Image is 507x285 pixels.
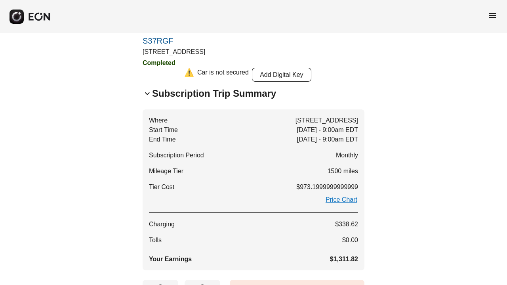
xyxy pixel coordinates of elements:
[149,220,175,229] span: Charging
[143,47,222,57] p: [STREET_ADDRESS]
[149,182,174,192] span: Tier Cost
[295,116,358,125] span: [STREET_ADDRESS]
[296,182,358,192] span: $973.1999999999999
[149,254,192,264] span: Your Earnings
[143,36,222,46] a: S37RGF
[488,11,497,20] span: menu
[143,109,364,270] button: Where[STREET_ADDRESS]Start Time[DATE] - 9:00am EDTEnd Time[DATE] - 9:00am EDTSubscription PeriodM...
[297,135,358,144] span: [DATE] - 9:00am EDT
[184,68,194,82] div: ⚠️
[149,166,183,176] span: Mileage Tier
[149,235,162,245] span: Tolls
[143,58,222,68] h3: Completed
[252,68,311,82] button: Add Digital Key
[342,235,358,245] span: $0.00
[143,89,152,98] span: keyboard_arrow_down
[330,254,358,264] span: $1,311.82
[149,151,204,160] span: Subscription Period
[335,220,358,229] span: $338.62
[328,166,358,176] span: 1500 miles
[149,125,178,135] span: Start Time
[297,125,358,135] span: [DATE] - 9:00am EDT
[197,68,249,82] div: Car is not secured
[325,195,358,205] a: Price Chart
[336,151,358,160] span: Monthly
[149,116,168,125] span: Where
[152,87,276,100] h2: Subscription Trip Summary
[149,135,176,144] span: End Time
